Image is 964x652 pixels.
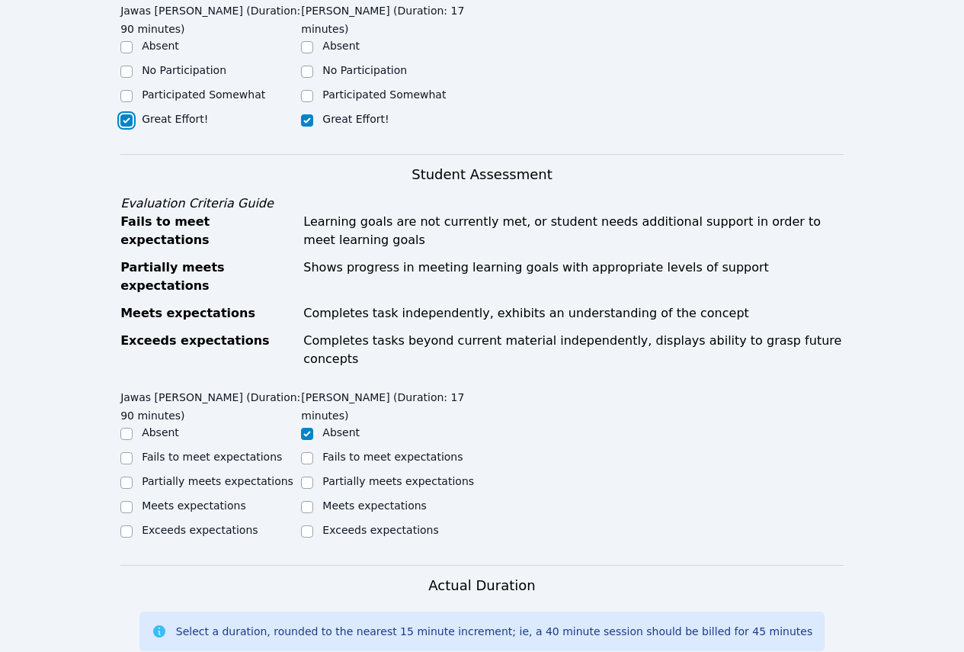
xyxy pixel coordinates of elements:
label: Participated Somewhat [322,88,446,101]
label: Great Effort! [322,113,389,125]
div: Partially meets expectations [120,259,294,295]
label: Exceeds expectations [322,524,438,536]
div: Select a duration, rounded to the nearest 15 minute increment; ie, a 40 minute session should be ... [176,624,812,639]
label: Absent [142,426,179,438]
div: Exceeds expectations [120,332,294,368]
div: Evaluation Criteria Guide [120,194,844,213]
div: Completes tasks beyond current material independently, displays ability to grasp future concepts [303,332,844,368]
label: Fails to meet expectations [322,451,463,463]
div: Shows progress in meeting learning goals with appropriate levels of support [303,259,844,295]
label: Partially meets expectations [142,475,293,487]
label: Absent [142,40,179,52]
h3: Student Assessment [120,164,844,185]
label: Absent [322,40,360,52]
legend: [PERSON_NAME] (Duration: 17 minutes) [301,384,482,425]
label: No Participation [322,64,407,76]
h3: Actual Duration [428,575,535,596]
div: Fails to meet expectations [120,213,294,249]
label: Partially meets expectations [322,475,474,487]
label: Exceeds expectations [142,524,258,536]
div: Completes task independently, exhibits an understanding of the concept [303,304,844,323]
label: Participated Somewhat [142,88,265,101]
label: Meets expectations [142,499,246,512]
label: Great Effort! [142,113,208,125]
div: Meets expectations [120,304,294,323]
div: Learning goals are not currently met, or student needs additional support in order to meet learni... [303,213,844,249]
label: Absent [322,426,360,438]
label: Meets expectations [322,499,427,512]
label: No Participation [142,64,226,76]
legend: Jawas [PERSON_NAME] (Duration: 90 minutes) [120,384,301,425]
label: Fails to meet expectations [142,451,282,463]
